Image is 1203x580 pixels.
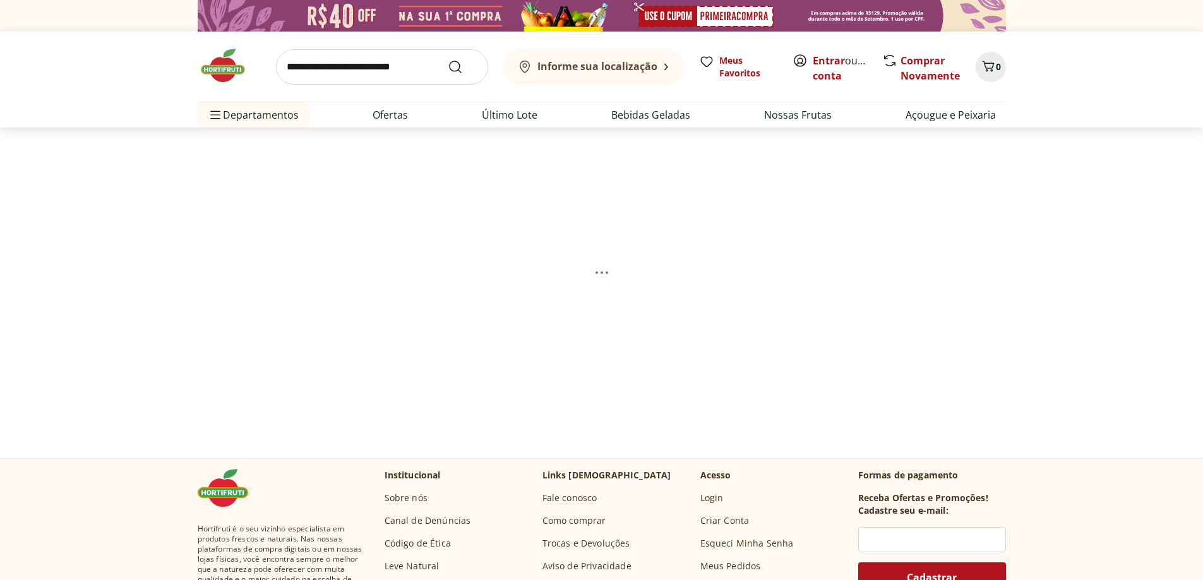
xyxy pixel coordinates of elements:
a: Fale conosco [542,492,597,504]
img: Hortifruti [198,47,261,85]
a: Aviso de Privacidade [542,560,631,572]
span: 0 [996,61,1001,73]
button: Submit Search [448,59,478,74]
p: Acesso [700,469,731,482]
h3: Cadastre seu e-mail: [858,504,949,517]
a: Sobre nós [385,492,428,504]
a: Trocas e Devoluções [542,537,630,550]
a: Último Lote [482,107,537,122]
button: Carrinho [976,52,1006,82]
b: Informe sua localização [537,59,657,73]
a: Login [700,492,724,504]
a: Bebidas Geladas [611,107,690,122]
a: Canal de Denúncias [385,514,471,527]
a: Ofertas [373,107,408,122]
button: Informe sua localização [503,49,684,85]
a: Criar conta [813,54,882,83]
span: Departamentos [208,100,299,130]
a: Como comprar [542,514,606,527]
span: ou [813,53,869,83]
a: Açougue e Peixaria [906,107,996,122]
a: Criar Conta [700,514,750,527]
a: Código de Ética [385,537,451,550]
a: Leve Natural [385,560,440,572]
a: Entrar [813,54,845,68]
button: Menu [208,100,223,130]
p: Institucional [385,469,441,482]
h3: Receba Ofertas e Promoções! [858,492,988,504]
img: Hortifruti [198,469,261,507]
a: Esqueci Minha Senha [700,537,794,550]
input: search [276,49,488,85]
span: Meus Favoritos [719,54,777,80]
p: Links [DEMOGRAPHIC_DATA] [542,469,671,482]
a: Meus Pedidos [700,560,761,572]
a: Meus Favoritos [699,54,777,80]
a: Nossas Frutas [764,107,832,122]
a: Comprar Novamente [901,54,960,83]
p: Formas de pagamento [858,469,1006,482]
